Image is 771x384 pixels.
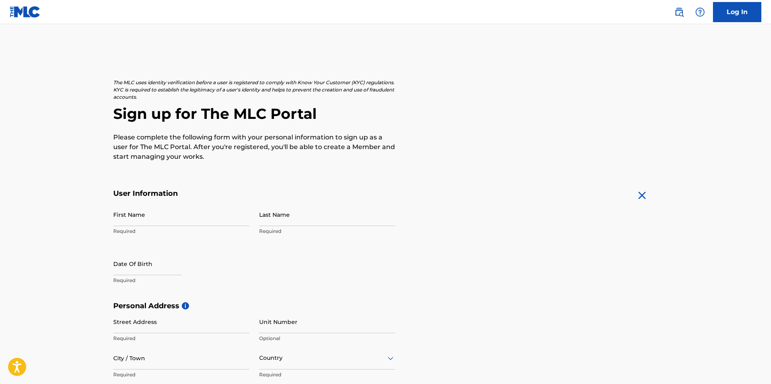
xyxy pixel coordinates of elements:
[713,2,761,22] a: Log In
[113,189,395,198] h5: User Information
[695,7,705,17] img: help
[259,335,395,342] p: Optional
[259,228,395,235] p: Required
[182,302,189,309] span: i
[671,4,687,20] a: Public Search
[674,7,684,17] img: search
[113,335,249,342] p: Required
[113,228,249,235] p: Required
[113,301,658,311] h5: Personal Address
[113,277,249,284] p: Required
[113,133,395,162] p: Please complete the following form with your personal information to sign up as a user for The ML...
[10,6,41,18] img: MLC Logo
[113,105,658,123] h2: Sign up for The MLC Portal
[113,371,249,378] p: Required
[259,371,395,378] p: Required
[636,189,648,202] img: close
[113,79,395,101] p: The MLC uses identity verification before a user is registered to comply with Know Your Customer ...
[692,4,708,20] div: Help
